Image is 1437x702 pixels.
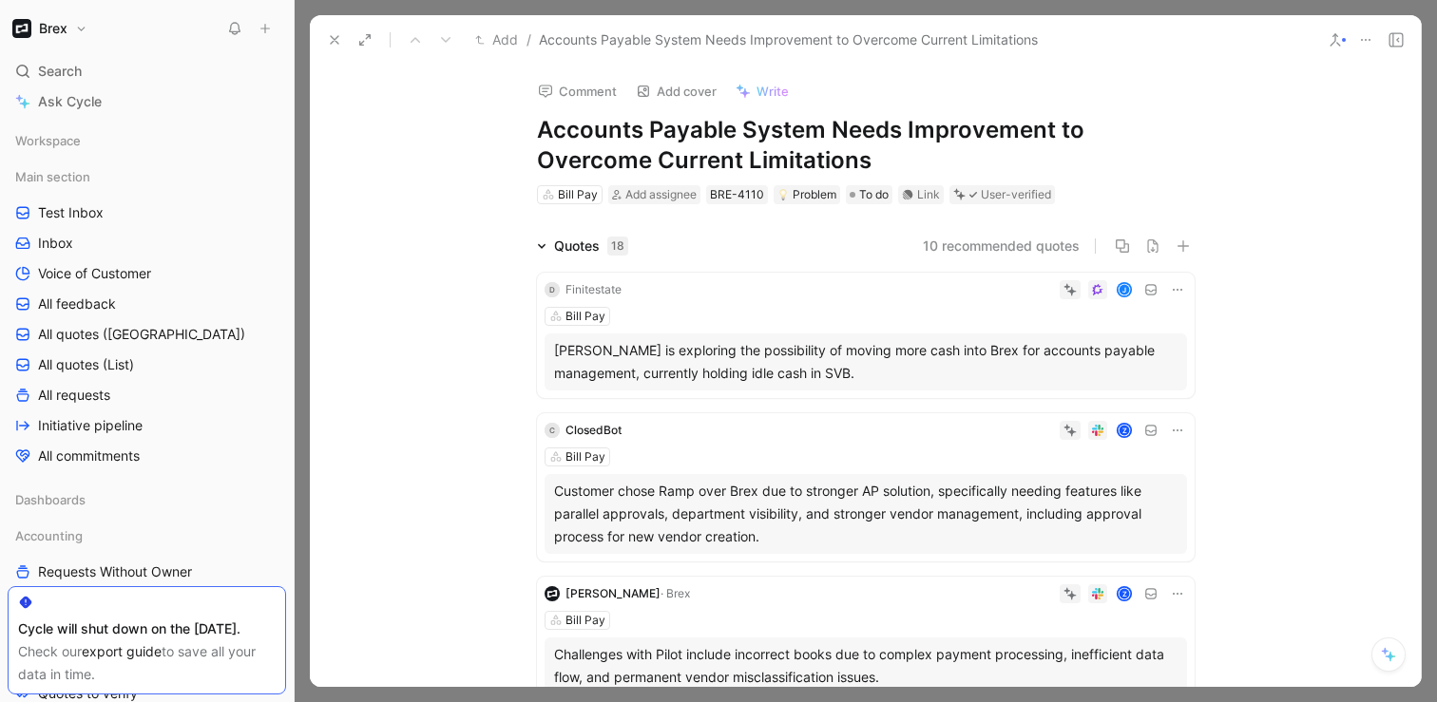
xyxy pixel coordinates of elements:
[8,411,286,440] a: Initiative pipeline
[38,203,104,222] span: Test Inbox
[8,320,286,349] a: All quotes ([GEOGRAPHIC_DATA])
[8,485,286,520] div: Dashboards
[8,351,286,379] a: All quotes (List)
[15,131,81,150] span: Workspace
[38,294,116,313] span: All feedback
[1118,424,1130,436] div: Z
[39,20,67,37] h1: Brex
[565,447,605,466] div: Bill Pay
[8,15,92,42] button: BrexBrex
[38,60,82,83] span: Search
[8,381,286,409] a: All requests
[565,611,605,630] div: Bill Pay
[537,115,1195,176] h1: Accounts Payable System Needs Improvement to Overcome Current Limitations
[15,490,86,509] span: Dashboards
[545,586,560,601] img: logo
[15,526,83,545] span: Accounting
[565,586,661,600] span: [PERSON_NAME]
[529,78,625,104] button: Comment
[565,280,622,299] div: Finitestate
[8,162,286,191] div: Main section
[529,235,636,257] div: Quotes18
[757,83,789,100] span: Write
[38,416,143,435] span: Initiative pipeline
[8,126,286,155] div: Workspace
[8,558,286,586] a: Requests Without Owner
[8,442,286,470] a: All commitments
[1118,283,1130,295] div: J
[727,78,797,104] button: Write
[38,386,110,405] span: All requests
[38,325,245,344] span: All quotes ([GEOGRAPHIC_DATA])
[554,643,1178,689] div: Challenges with Pilot include incorrect books due to complex payment processing, inefficient data...
[554,339,1178,385] div: [PERSON_NAME] is exploring the possibility of moving more cash into Brex for accounts payable man...
[12,19,31,38] img: Brex
[18,617,276,640] div: Cycle will shut down on the [DATE].
[38,264,151,283] span: Voice of Customer
[38,90,102,113] span: Ask Cycle
[774,185,840,204] div: 💡Problem
[82,643,162,659] a: export guide
[539,28,1038,51] span: Accounts Payable System Needs Improvement to Overcome Current Limitations
[981,185,1051,204] div: User-verified
[38,446,140,465] span: All commitments
[545,423,560,438] div: C
[607,237,628,256] div: 18
[15,167,90,186] span: Main section
[527,28,531,51] span: /
[661,586,690,600] span: · Brex
[1118,587,1130,599] div: Z
[8,229,286,257] a: Inbox
[38,355,134,374] span: All quotes (List)
[18,640,276,686] div: Check our to save all your data in time.
[565,423,622,437] span: ClosedBot
[710,185,764,204] div: BRE-4110
[565,307,605,326] div: Bill Pay
[777,185,836,204] div: Problem
[545,282,560,297] div: D
[777,189,789,200] img: 💡
[859,185,889,204] span: To do
[8,485,286,514] div: Dashboards
[8,259,286,288] a: Voice of Customer
[627,78,725,104] button: Add cover
[558,185,598,204] div: Bill Pay
[38,562,192,581] span: Requests Without Owner
[846,185,892,204] div: To do
[8,87,286,116] a: Ask Cycle
[625,187,697,201] span: Add assignee
[470,28,523,51] button: Add
[8,290,286,318] a: All feedback
[554,480,1178,548] div: Customer chose Ramp over Brex due to stronger AP solution, specifically needing features like par...
[554,235,628,257] div: Quotes
[8,57,286,85] div: Search
[8,162,286,470] div: Main sectionTest InboxInboxVoice of CustomerAll feedbackAll quotes ([GEOGRAPHIC_DATA])All quotes ...
[917,185,940,204] div: Link
[8,522,286,550] div: Accounting
[8,199,286,227] a: Test Inbox
[38,234,73,253] span: Inbox
[923,235,1080,257] button: 10 recommended quotes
